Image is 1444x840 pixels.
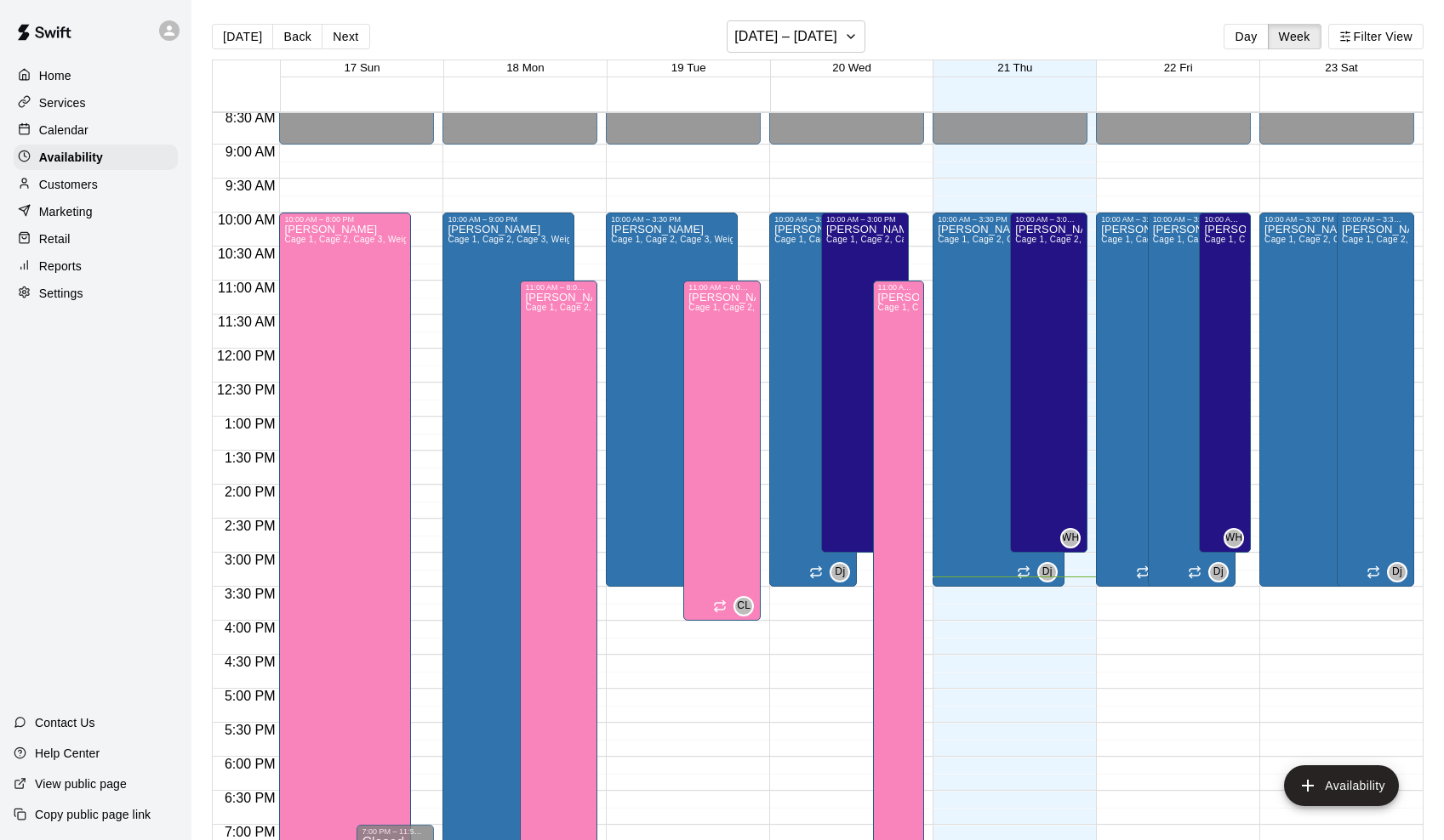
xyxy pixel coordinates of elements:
div: 11:00 AM – 4:00 PM [688,283,756,292]
span: 9:00 AM [221,145,280,159]
span: Cage 1, Cage 2, Cage 3, Weight Room, Homework / Video Room, Outdoor Turf Area, Recovery Room, Gam... [774,235,1285,244]
div: 10:00 AM – 3:30 PM: Available [769,213,857,587]
a: Services [14,90,178,116]
button: 17 Sun [344,61,380,74]
div: 10:00 AM – 3:00 PM: Available [1199,213,1251,553]
button: 23 Sat [1325,61,1358,74]
div: 10:00 AM – 3:00 PM [1204,215,1246,224]
span: 1:30 PM [220,451,280,465]
button: Next [322,24,369,49]
span: Cage 1, Cage 2, Cage 3, Weight Room, Outdoor Turf Area [826,235,1062,244]
div: Willie Hodgins [1060,528,1081,548]
div: Chris LaMotte [733,596,754,616]
div: 7:00 PM – 11:59 PM [362,827,429,836]
span: Cage 1, Cage 2, Cage 3, Weight Room, Homework / Video Room, Outdoor Turf Area, Recovery Room, Gam... [448,235,958,244]
span: Cage 1, Cage 2, Cage 3, Weight Room, Homework / Video Room, Outdoor Turf Area, Recovery Room, Gam... [284,235,795,244]
span: 11:00 AM [214,281,280,295]
div: 11:00 AM – 8:00 PM [878,283,920,292]
div: 10:00 AM – 3:30 PM [774,215,852,224]
div: 10:00 AM – 3:30 PM [1264,215,1386,224]
span: Recurring availability [1017,565,1030,579]
span: Dj [1213,564,1224,581]
p: Calendar [39,122,88,139]
div: 10:00 AM – 3:00 PM: Available [1010,213,1087,553]
a: Home [14,63,178,88]
span: WH [1225,530,1243,547]
div: David jefferson [1208,562,1229,582]
a: Availability [14,145,178,170]
button: 18 Mon [506,61,544,74]
span: Dj [1042,564,1053,581]
div: 10:00 AM – 8:00 PM [284,215,406,224]
button: [DATE] [212,24,273,49]
button: Filter View [1328,24,1424,49]
span: 11:30 AM [214,315,280,329]
span: 10:00 AM [214,213,280,227]
span: 6:00 PM [220,757,280,771]
span: Dj [1392,564,1402,581]
p: Retail [39,230,71,247]
p: Copy public page link [35,806,151,823]
p: Availability [39,149,103,166]
span: Cage 1, Cage 2, Cage 3, Weight Room, Homework / Video Room, Outdoor Turf Area, Recovery Room, Gam... [688,303,1199,312]
div: 10:00 AM – 3:30 PM [611,215,733,224]
span: 4:00 PM [220,621,280,635]
span: 4:30 PM [220,655,280,669]
div: 10:00 AM – 3:00 PM: Available [821,213,909,553]
button: 22 Fri [1164,61,1193,74]
span: 1:00 PM [220,417,280,431]
a: Calendar [14,117,178,143]
p: Customers [39,176,98,193]
p: Marketing [39,203,93,220]
span: 9:30 AM [221,179,280,193]
h6: [DATE] – [DATE] [734,25,837,48]
span: CL [737,598,751,615]
span: 5:30 PM [220,723,280,737]
div: Willie Hodgins [1224,528,1244,548]
div: 10:00 AM – 3:30 PM: Available [1096,213,1184,587]
a: Marketing [14,199,178,224]
span: WH [1062,530,1080,547]
button: 19 Tue [671,61,706,74]
span: 3:00 PM [220,553,280,567]
div: Retail [14,226,178,252]
span: Recurring availability [713,599,727,613]
span: 7:00 PM [220,825,280,839]
span: 12:30 PM [213,383,279,397]
div: David jefferson [1037,562,1058,582]
p: Help Center [35,745,100,762]
div: Settings [14,281,178,306]
span: Recurring availability [1367,565,1380,579]
button: 21 Thu [997,61,1032,74]
p: Contact Us [35,714,95,731]
span: Recurring availability [1136,565,1150,579]
p: Settings [39,285,83,302]
div: 10:00 AM – 3:30 PM [938,215,1059,224]
span: 2:30 PM [220,519,280,533]
button: Day [1224,24,1268,49]
p: Home [39,67,71,84]
span: 3:30 PM [220,587,280,601]
div: 10:00 AM – 3:30 PM: Available [606,213,738,587]
span: 6:30 PM [220,791,280,805]
button: add [1284,765,1399,806]
button: Back [272,24,322,49]
div: 10:00 AM – 3:00 PM [826,215,904,224]
span: Cage 1, Cage 2, Cage 3, Weight Room, Homework / Video Room, Outdoor Turf Area, Recovery Room, Gam... [611,235,1122,244]
span: Cage 1, Cage 2, Cage 3, Weight Room, Homework / Video Room, Outdoor Turf Area, Recovery Room, Gam... [525,303,1036,312]
span: 10:30 AM [214,247,280,261]
div: David jefferson [830,562,850,582]
span: Recurring availability [809,565,823,579]
div: 11:00 AM – 4:00 PM: Available [683,281,761,621]
a: Customers [14,172,178,197]
button: 20 Wed [832,61,871,74]
div: Reports [14,253,178,279]
div: David jefferson [1387,562,1407,582]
